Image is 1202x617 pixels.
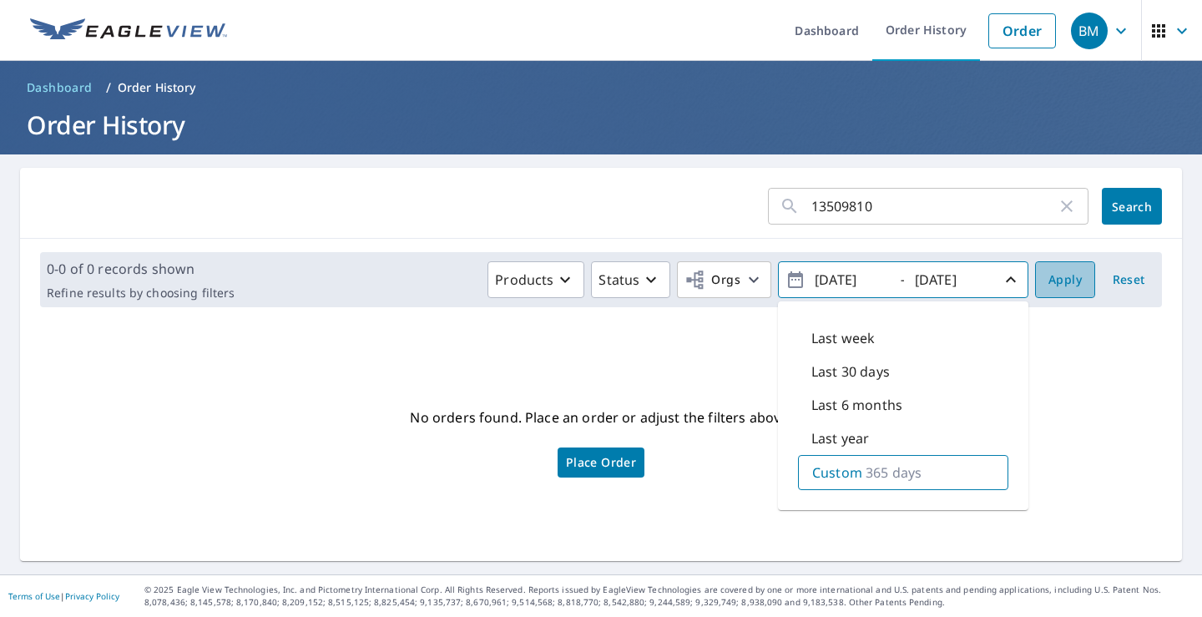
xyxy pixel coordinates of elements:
[47,286,235,301] p: Refine results by choosing filters
[20,74,1182,101] nav: breadcrumb
[8,590,60,602] a: Terms of Use
[495,270,553,290] p: Products
[677,261,771,298] button: Orgs
[8,591,119,601] p: |
[118,79,196,96] p: Order History
[487,261,584,298] button: Products
[811,362,890,382] p: Last 30 days
[866,463,922,483] p: 365 days
[811,395,902,415] p: Last 6 months
[1071,13,1108,49] div: BM
[1102,188,1162,225] button: Search
[798,422,1008,455] div: Last year
[30,18,227,43] img: EV Logo
[65,590,119,602] a: Privacy Policy
[1109,270,1149,291] span: Reset
[1048,270,1082,291] span: Apply
[144,584,1194,609] p: © 2025 Eagle View Technologies, Inc. and Pictometry International Corp. All Rights Reserved. Repo...
[798,355,1008,388] div: Last 30 days
[684,270,740,291] span: Orgs
[1102,261,1155,298] button: Reset
[20,74,99,101] a: Dashboard
[591,261,670,298] button: Status
[811,183,1057,230] input: Address, Report #, Claim ID, etc.
[785,266,1021,295] span: -
[798,455,1008,490] div: Custom365 days
[811,428,869,448] p: Last year
[566,458,636,467] span: Place Order
[778,261,1028,298] button: -
[558,448,644,478] a: Place Order
[910,266,992,293] input: yyyy/mm/dd
[106,78,111,98] li: /
[27,79,93,96] span: Dashboard
[811,328,875,348] p: Last week
[798,321,1008,355] div: Last week
[1115,199,1149,215] span: Search
[47,259,235,279] p: 0-0 of 0 records shown
[810,266,891,293] input: yyyy/mm/dd
[598,270,639,290] p: Status
[988,13,1056,48] a: Order
[20,108,1182,142] h1: Order History
[1035,261,1095,298] button: Apply
[812,463,862,483] p: Custom
[798,388,1008,422] div: Last 6 months
[410,404,791,431] p: No orders found. Place an order or adjust the filters above.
